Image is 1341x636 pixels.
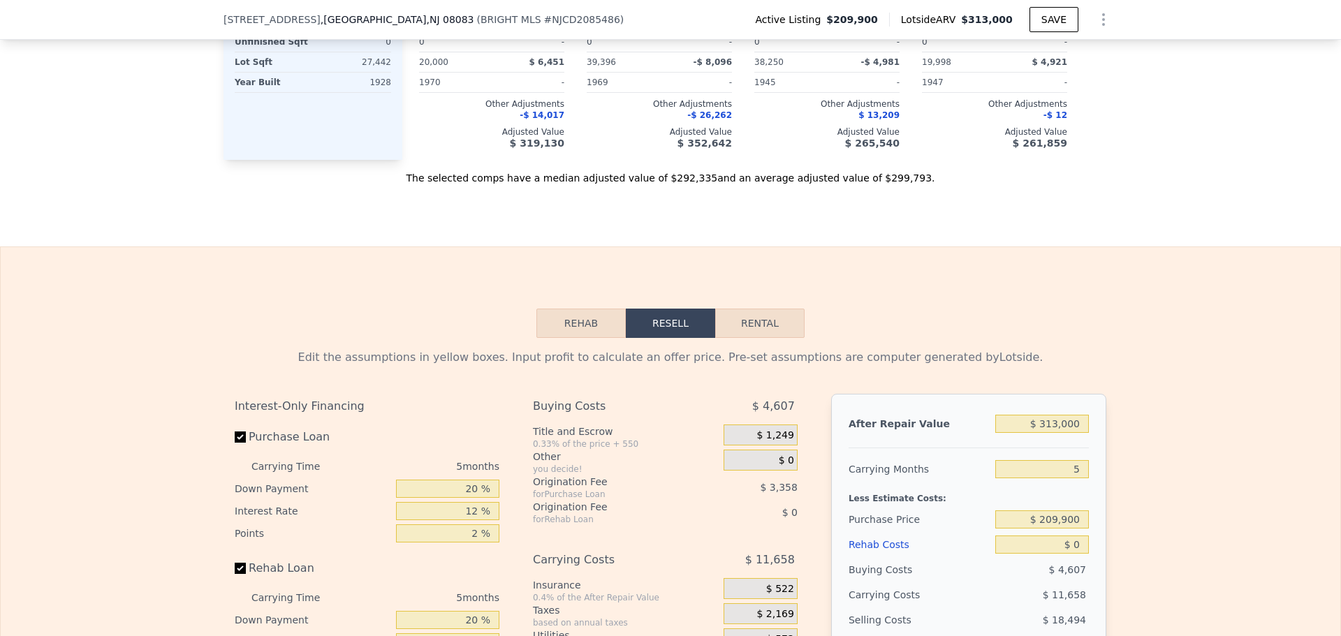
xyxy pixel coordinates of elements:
span: $ 352,642 [677,138,732,149]
span: -$ 26,262 [687,110,732,120]
div: Interest-Only Financing [235,394,499,419]
div: Purchase Price [849,507,990,532]
div: Selling Costs [849,607,990,633]
div: Origination Fee [533,475,689,489]
div: for Rehab Loan [533,514,689,525]
div: Down Payment [235,609,390,631]
span: Active Listing [755,13,826,27]
div: Down Payment [235,478,390,500]
div: Origination Fee [533,500,689,514]
div: 27,442 [316,52,391,72]
span: [STREET_ADDRESS] [223,13,321,27]
span: -$ 4,981 [861,57,900,67]
div: Lot Sqft [235,52,310,72]
div: Unfinished Sqft [235,32,310,52]
div: Carrying Time [251,586,342,609]
div: Title and Escrow [533,424,718,438]
span: , NJ 08083 [426,14,474,25]
span: $ 2,169 [756,608,793,621]
div: Adjusted Value [419,126,564,138]
div: 0.4% of the After Repair Value [533,592,718,603]
span: $ 261,859 [1013,138,1067,149]
div: Other Adjustments [419,98,564,110]
div: Buying Costs [849,557,990,582]
span: $ 6,451 [529,57,564,67]
div: The selected comps have a median adjusted value of $292,335 and an average adjusted value of $299... [223,160,1117,185]
span: -$ 8,096 [694,57,732,67]
span: $ 4,921 [1032,57,1067,67]
div: ( ) [477,13,624,27]
span: 0 [419,37,425,47]
div: Other Adjustments [922,98,1067,110]
button: Show Options [1090,6,1117,34]
div: - [494,73,564,92]
div: Other [533,450,718,464]
span: $ 11,658 [1043,589,1086,600]
span: 0 [587,37,592,47]
span: 20,000 [419,57,448,67]
span: 0 [754,37,760,47]
span: -$ 14,017 [520,110,564,120]
div: Points [235,522,390,545]
div: - [494,32,564,52]
span: $ 0 [782,507,798,518]
button: Rental [715,309,805,338]
div: for Purchase Loan [533,489,689,500]
div: Insurance [533,578,718,592]
div: Less Estimate Costs: [849,482,1089,507]
div: Carrying Costs [533,547,689,572]
div: - [997,32,1067,52]
div: Taxes [533,603,718,617]
div: 1970 [419,73,489,92]
div: 1928 [316,73,391,92]
div: Other Adjustments [754,98,900,110]
div: Adjusted Value [754,126,900,138]
span: -$ 12 [1043,110,1067,120]
div: 1945 [754,73,824,92]
span: 39,396 [587,57,616,67]
div: 1969 [587,73,657,92]
button: Resell [626,309,715,338]
span: $ 265,540 [845,138,900,149]
div: - [662,32,732,52]
span: $ 522 [766,583,794,596]
span: 38,250 [754,57,784,67]
span: $313,000 [961,14,1013,25]
div: Edit the assumptions in yellow boxes. Input profit to calculate an offer price. Pre-set assumptio... [235,349,1106,366]
div: - [662,73,732,92]
div: Interest Rate [235,500,390,522]
span: $ 1,249 [756,429,793,442]
div: Adjusted Value [587,126,732,138]
label: Purchase Loan [235,424,390,450]
input: Purchase Loan [235,431,246,443]
span: $ 0 [779,454,794,467]
div: 0 [316,32,391,52]
span: 19,998 [922,57,951,67]
span: $ 4,607 [752,394,795,419]
label: Rehab Loan [235,556,390,581]
div: Carrying Months [849,457,990,482]
span: $ 3,358 [760,482,797,493]
div: - [830,73,900,92]
span: $ 319,130 [510,138,564,149]
span: $209,900 [826,13,878,27]
div: you decide! [533,464,718,475]
div: 5 months [348,586,499,609]
input: Rehab Loan [235,563,246,574]
button: Rehab [536,309,626,338]
span: Lotside ARV [901,13,961,27]
div: based on annual taxes [533,617,718,628]
div: 0.33% of the price + 550 [533,438,718,450]
div: 1947 [922,73,992,92]
button: SAVE [1029,7,1078,32]
div: - [997,73,1067,92]
span: $ 18,494 [1043,614,1086,626]
div: Carrying Costs [849,582,936,607]
div: Buying Costs [533,394,689,419]
div: Adjusted Value [922,126,1067,138]
span: $ 11,658 [745,547,795,572]
span: 0 [922,37,928,47]
div: Carrying Time [251,455,342,478]
div: Other Adjustments [587,98,732,110]
div: - [830,32,900,52]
